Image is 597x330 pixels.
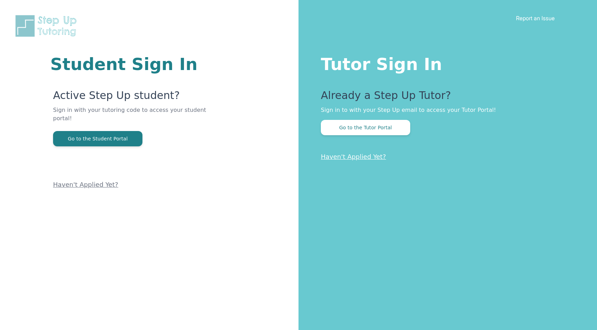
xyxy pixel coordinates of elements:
[53,106,215,131] p: Sign in with your tutoring code to access your student portal!
[321,106,569,114] p: Sign in to with your Step Up email to access your Tutor Portal!
[321,89,569,106] p: Already a Step Up Tutor?
[321,124,410,131] a: Go to the Tutor Portal
[50,56,215,72] h1: Student Sign In
[53,181,118,188] a: Haven't Applied Yet?
[321,53,569,72] h1: Tutor Sign In
[53,89,215,106] p: Active Step Up student?
[321,120,410,135] button: Go to the Tutor Portal
[14,14,81,38] img: Step Up Tutoring horizontal logo
[53,135,142,142] a: Go to the Student Portal
[53,131,142,146] button: Go to the Student Portal
[516,15,555,22] a: Report an Issue
[321,153,386,160] a: Haven't Applied Yet?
